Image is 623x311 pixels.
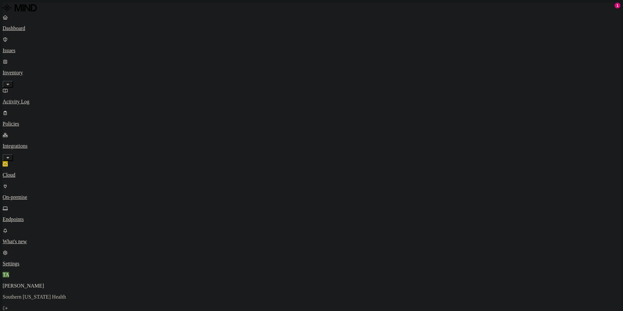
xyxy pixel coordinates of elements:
[3,121,620,127] p: Policies
[3,25,620,31] p: Dashboard
[3,3,37,13] img: MIND
[3,143,620,149] p: Integrations
[3,183,620,200] a: On-premise
[3,228,620,244] a: What's new
[3,250,620,267] a: Settings
[3,194,620,200] p: On-premise
[3,205,620,222] a: Endpoints
[3,14,620,31] a: Dashboard
[3,239,620,244] p: What's new
[3,110,620,127] a: Policies
[3,216,620,222] p: Endpoints
[3,59,620,87] a: Inventory
[3,161,620,178] a: Cloud
[3,261,620,267] p: Settings
[3,88,620,105] a: Activity Log
[3,132,620,160] a: Integrations
[3,48,620,53] p: Issues
[3,272,9,277] span: TA
[3,37,620,53] a: Issues
[3,3,620,14] a: MIND
[3,172,620,178] p: Cloud
[3,99,620,105] p: Activity Log
[615,3,620,8] div: 1
[3,294,620,300] p: Southern [US_STATE] Health
[3,70,620,76] p: Inventory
